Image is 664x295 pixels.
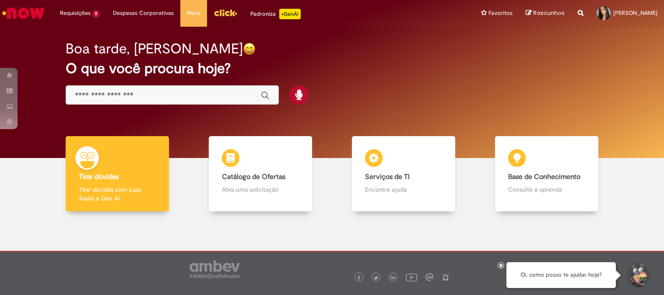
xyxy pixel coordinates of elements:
[374,276,378,280] img: logo_footer_twitter.png
[79,172,119,181] b: Tirar dúvidas
[214,6,237,19] img: click_logo_yellow_360x200.png
[442,273,450,281] img: logo_footer_naosei.png
[613,9,657,17] span: [PERSON_NAME]
[526,9,565,18] a: Rascunhos
[533,9,565,17] span: Rascunhos
[222,172,285,181] b: Catálogo de Ofertas
[1,4,46,22] img: ServiceNow
[625,262,651,288] button: Iniciar Conversa de Suporte
[406,271,417,283] img: logo_footer_youtube.png
[243,42,256,55] img: happy-face.png
[391,275,395,281] img: logo_footer_linkedin.png
[425,273,433,281] img: logo_footer_workplace.png
[222,185,299,194] p: Abra uma solicitação
[250,9,301,19] div: Padroniza
[332,136,475,212] a: Serviços de TI Encontre ajuda
[365,185,442,194] p: Encontre ajuda
[190,260,240,278] img: logo_footer_ambev_rotulo_gray.png
[46,136,189,212] a: Tirar dúvidas Tirar dúvidas com Lupi Assist e Gen Ai
[475,136,618,212] a: Base de Conhecimento Consulte e aprenda
[66,61,598,76] h2: O que você procura hoje?
[187,9,200,18] span: More
[79,185,156,203] p: Tirar dúvidas com Lupi Assist e Gen Ai
[92,10,100,18] span: 5
[506,262,616,288] div: Oi, como posso te ajudar hoje?
[60,9,91,18] span: Requisições
[66,41,243,56] h2: Boa tarde, [PERSON_NAME]
[365,172,410,181] b: Serviços de TI
[279,9,301,19] p: +GenAi
[488,9,513,18] span: Favoritos
[508,172,580,181] b: Base de Conhecimento
[357,276,361,280] img: logo_footer_facebook.png
[508,185,585,194] p: Consulte e aprenda
[189,136,332,212] a: Catálogo de Ofertas Abra uma solicitação
[113,9,174,18] span: Despesas Corporativas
